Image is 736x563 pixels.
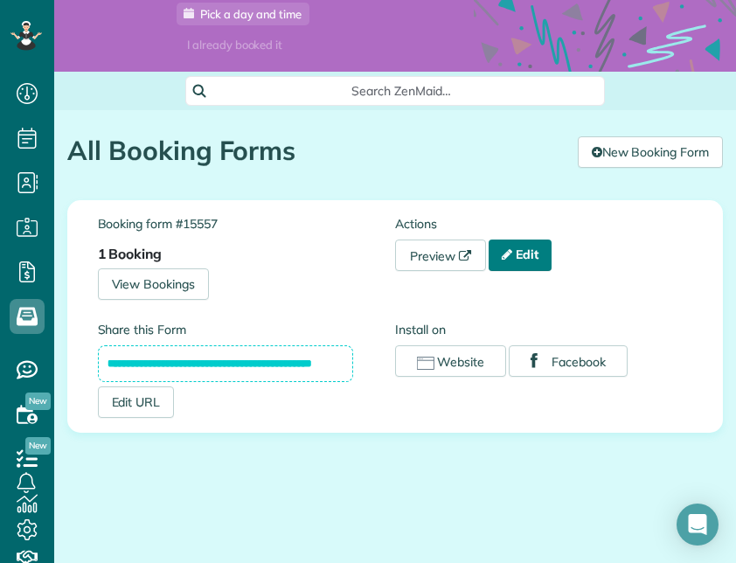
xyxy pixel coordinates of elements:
span: Pick a day and time [200,7,302,21]
span: New [25,437,51,455]
a: Edit [489,240,552,271]
strong: 1 Booking [98,245,163,262]
a: Pick a day and time [177,3,309,25]
label: Share this Form [98,321,354,338]
a: View Bookings [98,268,210,300]
label: Actions [395,215,693,233]
label: Booking form #15557 [98,215,396,233]
span: New [25,393,51,410]
div: I already booked it [177,34,293,56]
button: Website [395,345,506,377]
label: Install on [395,321,693,338]
a: Preview [395,240,486,271]
a: New Booking Form [578,136,723,168]
button: Facebook [509,345,628,377]
h1: All Booking Forms [67,136,565,165]
a: Edit URL [98,386,175,418]
div: Open Intercom Messenger [677,504,719,546]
